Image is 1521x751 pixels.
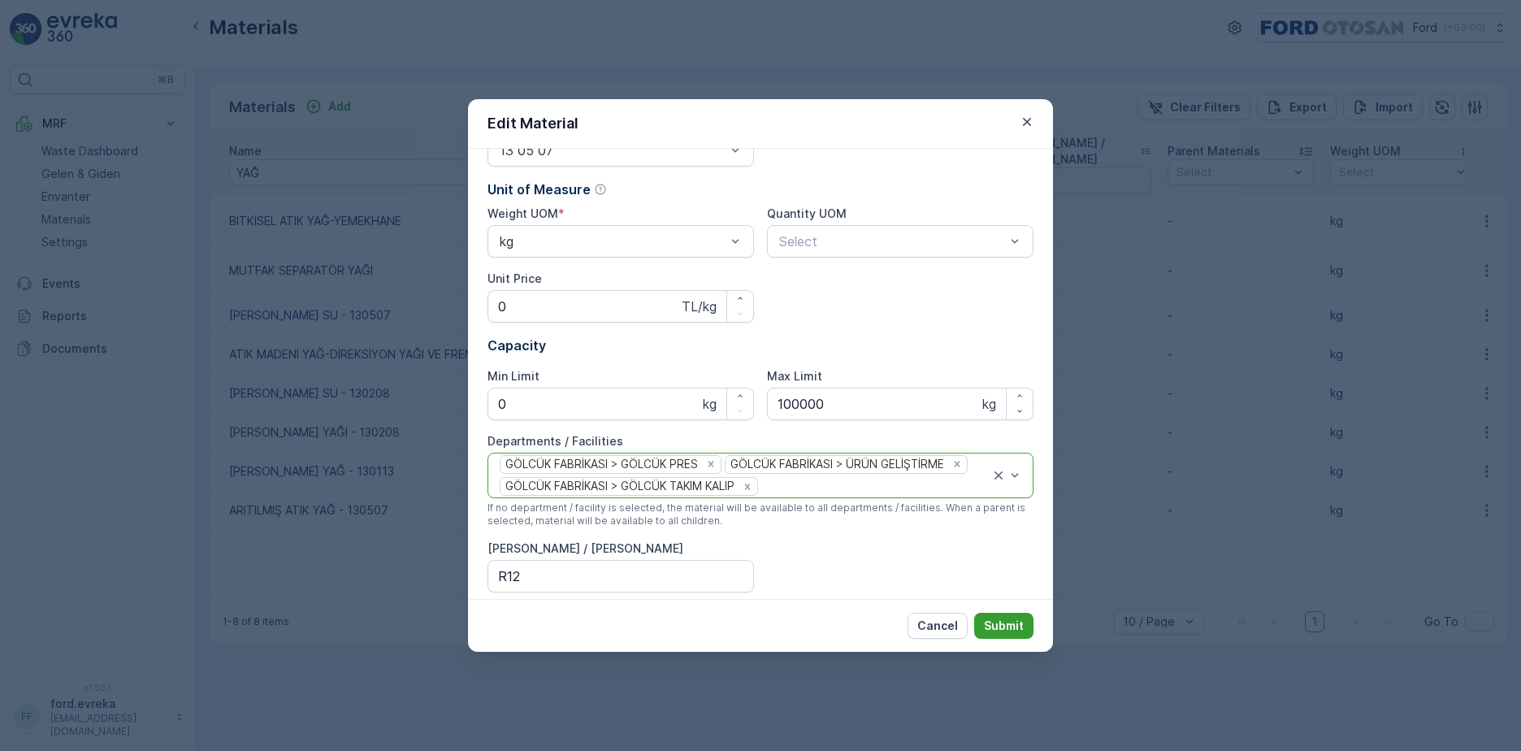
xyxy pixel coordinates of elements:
label: Departments / Facilities [487,434,623,448]
div: GÖLCÜK FABRİKASI > GÖLCÜK PRES [500,456,700,473]
label: Unit Price [487,271,542,285]
p: Submit [984,618,1024,634]
p: Edit Material [487,112,578,135]
div: GÖLCÜK FABRİKASI > ÜRÜN GELİŞTİRME [726,456,947,473]
div: Remove GÖLCÜK FABRİKASI > ÜRÜN GELİŞTİRME [948,457,966,471]
p: TL/kg [682,297,717,316]
p: kg [982,394,996,414]
label: Quantity UOM [767,206,847,220]
p: Cancel [917,618,958,634]
label: [PERSON_NAME] / [PERSON_NAME] [487,541,683,555]
p: Unit of Measure [487,180,591,199]
p: kg [703,394,717,414]
div: Remove GÖLCÜK FABRİKASI > GÖLCÜK PRES [702,457,720,471]
label: Min Limit [487,369,539,383]
button: Cancel [908,613,968,639]
label: Weight UOM [487,206,558,220]
label: Max Limit [767,369,822,383]
div: GÖLCÜK FABRİKASI > GÖLCÜK TAKIM KALIP [500,478,737,495]
p: Capacity [487,336,1033,355]
div: Help Tooltip Icon [594,183,607,196]
div: Remove GÖLCÜK FABRİKASI > GÖLCÜK TAKIM KALIP [739,480,756,494]
button: Submit [974,613,1033,639]
p: Select [779,232,1005,251]
span: If no department / facility is selected, the material will be available to all departments / faci... [487,501,1033,527]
